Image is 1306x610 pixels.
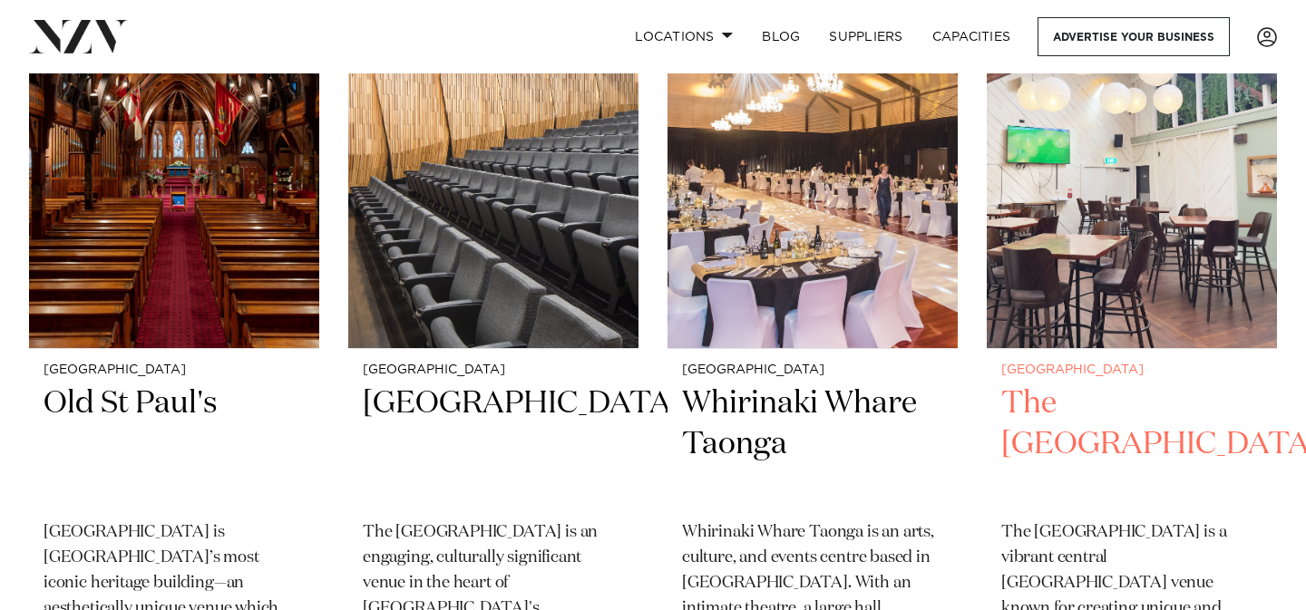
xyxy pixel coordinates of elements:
img: nzv-logo.png [29,20,128,53]
small: [GEOGRAPHIC_DATA] [44,363,305,377]
h2: [GEOGRAPHIC_DATA] [363,383,624,506]
small: [GEOGRAPHIC_DATA] [682,363,943,377]
small: [GEOGRAPHIC_DATA] [363,363,624,377]
h2: The [GEOGRAPHIC_DATA] [1001,383,1262,506]
h2: Old St Paul's [44,383,305,506]
a: Capacities [918,17,1026,56]
small: [GEOGRAPHIC_DATA] [1001,363,1262,377]
h2: Whirinaki Whare Taonga [682,383,943,506]
a: BLOG [747,17,814,56]
a: SUPPLIERS [814,17,917,56]
a: Locations [620,17,747,56]
a: Advertise your business [1038,17,1230,56]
